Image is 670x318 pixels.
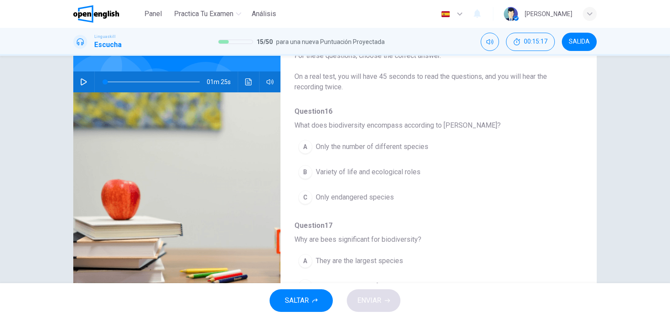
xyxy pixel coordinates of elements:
a: OpenEnglish logo [73,5,139,23]
h1: Escucha [94,40,122,50]
span: What does biodiversity encompass according to [PERSON_NAME]? [294,120,569,131]
span: Variety of life and ecological roles [316,167,420,177]
img: Profile picture [504,7,518,21]
div: C [298,190,312,204]
span: Linguaskill [94,34,116,40]
button: COnly endangered species [294,186,537,208]
button: Haz clic para ver la transcripción del audio [242,71,256,92]
span: Question 16 [294,106,569,117]
span: Practica tu examen [174,9,233,19]
span: Panel [144,9,162,19]
button: BVariety of life and ecological roles [294,161,537,183]
span: Question 17 [294,220,569,231]
div: B [298,279,312,293]
button: SALIDA [562,33,597,51]
div: B [298,165,312,179]
img: OpenEnglish logo [73,5,119,23]
span: SALTAR [285,294,309,307]
div: A [298,254,312,268]
span: 00:15:17 [524,38,547,45]
img: es [440,11,451,17]
div: Silenciar [481,33,499,51]
span: SALIDA [569,38,590,45]
span: They are the largest species [316,256,403,266]
span: 01m 25s [207,71,238,92]
button: Practica tu examen [171,6,245,22]
div: Ocultar [506,33,555,51]
span: On a real test, you will have 45 seconds to read the questions, and you will hear the recording t... [294,71,569,92]
button: AOnly the number of different species [294,136,537,158]
span: Análisis [252,9,276,19]
button: BThey are a source of honey [294,275,537,297]
span: para una nueva Puntuación Proyectada [276,37,385,47]
span: 15 / 50 [256,37,273,47]
button: Panel [139,6,167,22]
button: 00:15:17 [506,33,555,51]
button: Análisis [248,6,280,22]
span: Only endangered species [316,192,394,203]
span: Only the number of different species [316,142,428,152]
img: Listen to Dr. Laura Thompson discussing the importance of biodiversity. [73,92,280,304]
span: Why are bees significant for biodiversity? [294,234,569,245]
button: SALTAR [270,289,333,312]
div: A [298,140,312,154]
button: AThey are the largest species [294,250,537,272]
span: They are a source of honey [316,281,398,291]
span: For these questions, choose the correct answer. [294,51,569,61]
div: [PERSON_NAME] [525,9,572,19]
